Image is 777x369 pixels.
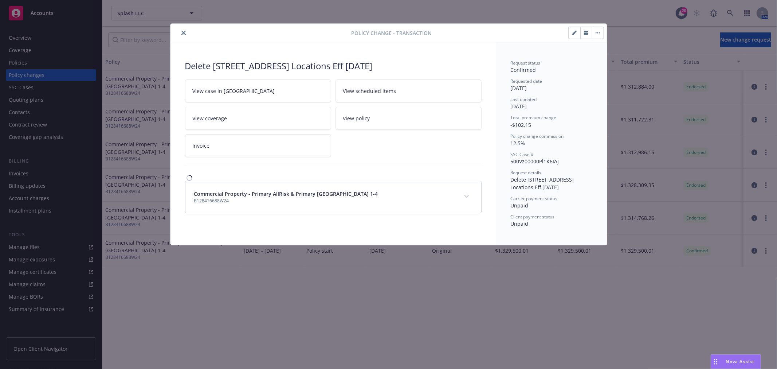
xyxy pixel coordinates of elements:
button: expand content [461,191,472,202]
span: Total premium change [511,114,557,121]
span: 12.5% [511,140,525,147]
a: Invoice [185,134,331,157]
span: Request details [511,170,542,176]
span: Requested date [511,78,542,84]
span: Delete [STREET_ADDRESS] Locations Eff [DATE] [511,176,576,191]
span: Unpaid [511,202,529,209]
a: View coverage [185,107,331,130]
span: View scheduled items [343,87,396,95]
span: Confirmed [511,66,536,73]
span: 500Vz00000Pl1K6IAJ [511,158,559,165]
span: View policy [343,114,370,122]
a: View scheduled items [335,79,482,102]
span: Policy change - Transaction [351,29,432,37]
span: [DATE] [511,103,527,110]
span: [DATE] [511,85,527,92]
a: View policy [335,107,482,130]
div: Commercial Property - Primary AllRisk & Primary [GEOGRAPHIC_DATA] 1-4B128416688W24expand content [185,181,481,213]
span: -$102.15 [511,121,531,128]
div: Delete [STREET_ADDRESS] Locations Eff [DATE] [185,60,482,72]
span: Request status [511,60,541,66]
span: Client payment status [511,214,555,220]
span: Carrier payment status [511,195,558,202]
button: close [179,28,188,37]
span: View coverage [193,114,227,122]
a: View case in [GEOGRAPHIC_DATA] [185,79,331,102]
span: Invoice [193,142,210,149]
span: SSC Case # [511,151,534,158]
span: Policy change commission [511,133,564,139]
span: View case in [GEOGRAPHIC_DATA] [193,87,275,95]
span: Nova Assist [726,358,755,365]
span: Commercial Property - Primary AllRisk & Primary [GEOGRAPHIC_DATA] 1-4 [194,190,378,198]
span: Unpaid [511,220,529,227]
span: B128416688W24 [194,198,378,204]
button: Nova Assist [711,354,761,369]
span: Last updated [511,96,537,102]
div: Drag to move [711,355,720,369]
